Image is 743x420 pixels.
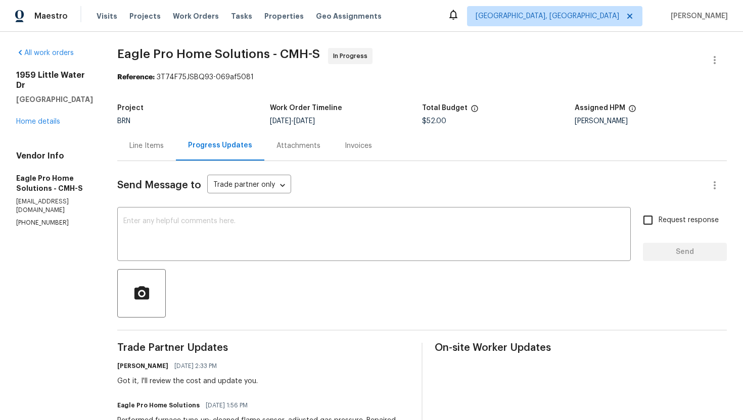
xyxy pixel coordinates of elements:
div: Got it, I'll review the cost and update you. [117,376,258,386]
h5: Project [117,104,144,112]
h5: Total Budget [422,104,468,112]
span: BRN [117,118,130,125]
span: [DATE] 1:56 PM [206,400,248,410]
h5: Eagle Pro Home Solutions - CMH-S [16,173,93,193]
h5: Work Order Timeline [270,104,342,112]
span: - [270,118,315,125]
span: Geo Assignments [316,11,382,21]
span: In Progress [333,51,371,61]
span: [PERSON_NAME] [667,11,728,21]
b: Reference: [117,74,155,81]
span: Tasks [231,13,252,20]
span: Work Orders [173,11,219,21]
span: [DATE] 2:33 PM [174,361,217,371]
span: The hpm assigned to this work order. [628,104,636,118]
div: [PERSON_NAME] [575,118,727,125]
h6: [PERSON_NAME] [117,361,168,371]
div: Progress Updates [188,140,252,150]
span: [DATE] [270,118,291,125]
span: Maestro [34,11,68,21]
span: [DATE] [294,118,315,125]
div: Invoices [345,141,372,151]
a: All work orders [16,49,74,57]
span: Request response [659,215,719,226]
span: Trade Partner Updates [117,343,409,353]
span: The total cost of line items that have been proposed by Opendoor. This sum includes line items th... [471,104,479,118]
h2: 1959 Little Water Dr [16,70,93,90]
div: Attachments [276,141,320,151]
h5: [GEOGRAPHIC_DATA] [16,94,93,104]
p: [EMAIL_ADDRESS][DOMAIN_NAME] [16,197,93,215]
h4: Vendor Info [16,151,93,161]
a: Home details [16,118,60,125]
p: [PHONE_NUMBER] [16,219,93,227]
span: Properties [264,11,304,21]
span: Visits [97,11,117,21]
span: Eagle Pro Home Solutions - CMH-S [117,48,320,60]
h6: Eagle Pro Home Solutions [117,400,200,410]
span: [GEOGRAPHIC_DATA], [GEOGRAPHIC_DATA] [476,11,619,21]
span: Projects [129,11,161,21]
span: Send Message to [117,180,201,190]
div: 3T74F75JSBQ93-069af5081 [117,72,727,82]
div: Line Items [129,141,164,151]
span: On-site Worker Updates [435,343,727,353]
span: $52.00 [422,118,446,125]
div: Trade partner only [207,177,291,194]
h5: Assigned HPM [575,104,625,112]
